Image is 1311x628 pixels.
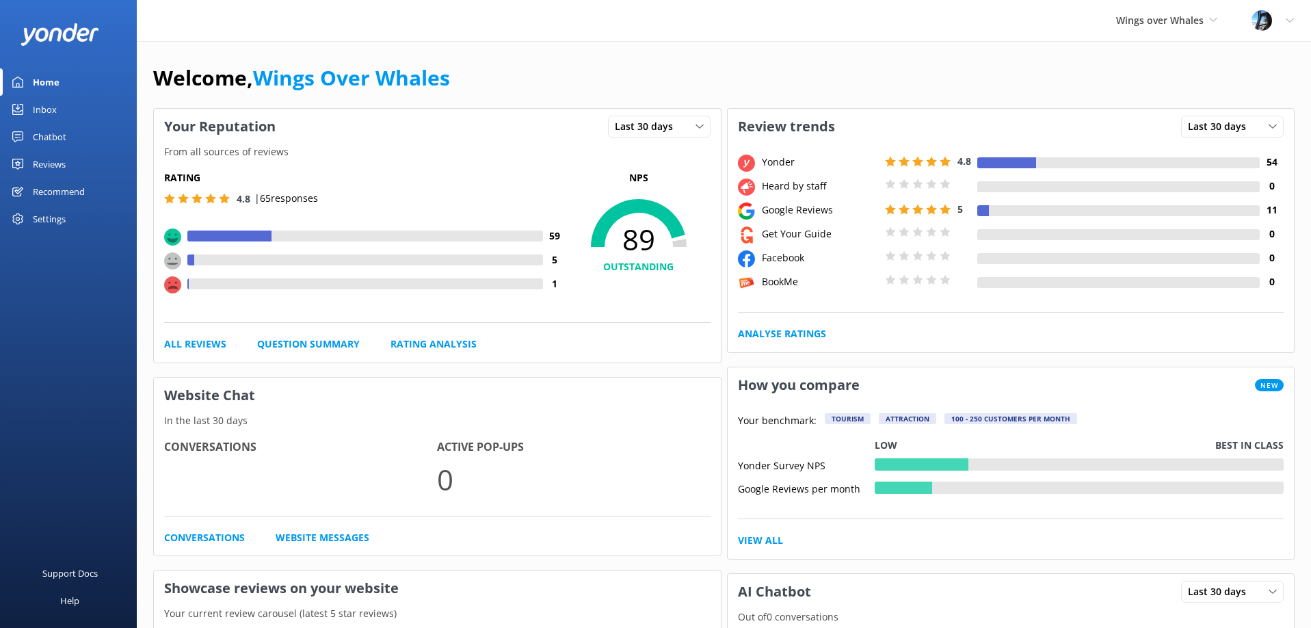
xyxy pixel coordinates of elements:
[1116,14,1204,27] span: Wings over Whales
[879,413,936,424] div: Attraction
[21,23,99,46] img: yonder-white-logo.png
[42,560,98,587] div: Support Docs
[33,205,66,233] div: Settings
[154,144,721,159] p: From all sources of reviews
[738,533,783,548] a: View All
[33,123,66,151] div: Chatbot
[1215,438,1284,453] p: Best in class
[738,482,875,494] div: Google Reviews per month
[758,274,882,289] div: BookMe
[758,226,882,241] div: Get Your Guide
[728,574,821,610] h3: AI Chatbot
[1260,202,1284,218] h4: 11
[738,458,875,471] div: Yonder Survey NPS
[758,155,882,170] div: Yonder
[875,438,897,453] p: Low
[154,109,286,144] h3: Your Reputation
[153,62,450,94] h1: Welcome,
[1260,226,1284,241] h4: 0
[567,170,711,185] p: NPS
[738,413,817,430] p: Your benchmark:
[957,202,963,215] span: 5
[1260,274,1284,289] h4: 0
[728,610,1295,625] p: Out of 0 conversations
[543,228,567,244] h4: 59
[164,530,245,545] a: Conversations
[758,202,882,218] div: Google Reviews
[728,367,870,403] h3: How you compare
[60,587,79,614] div: Help
[944,413,1077,424] div: 100 - 250 customers per month
[154,571,721,606] h3: Showcase reviews on your website
[758,250,882,265] div: Facebook
[825,413,871,424] div: Tourism
[543,252,567,267] h4: 5
[567,259,711,274] h4: OUTSTANDING
[164,439,437,456] h4: Conversations
[33,96,57,123] div: Inbox
[567,222,711,257] span: 89
[437,456,710,502] p: 0
[1255,379,1284,391] span: New
[1188,119,1254,134] span: Last 30 days
[253,64,450,92] a: Wings Over Whales
[758,179,882,194] div: Heard by staff
[1188,584,1254,599] span: Last 30 days
[164,337,226,352] a: All Reviews
[154,413,721,428] p: In the last 30 days
[254,191,318,206] p: | 65 responses
[276,530,369,545] a: Website Messages
[33,151,66,178] div: Reviews
[615,119,681,134] span: Last 30 days
[1252,10,1272,31] img: 145-1635463833.jpg
[1260,250,1284,265] h4: 0
[237,192,250,205] span: 4.8
[154,378,721,413] h3: Website Chat
[154,606,721,621] p: Your current review carousel (latest 5 star reviews)
[738,326,826,341] a: Analyse Ratings
[543,276,567,291] h4: 1
[1260,179,1284,194] h4: 0
[957,155,971,168] span: 4.8
[1260,155,1284,170] h4: 54
[33,178,85,205] div: Recommend
[164,170,567,185] h5: Rating
[33,68,59,96] div: Home
[437,439,710,456] h4: Active Pop-ups
[257,337,360,352] a: Question Summary
[728,109,845,144] h3: Review trends
[390,337,477,352] a: Rating Analysis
